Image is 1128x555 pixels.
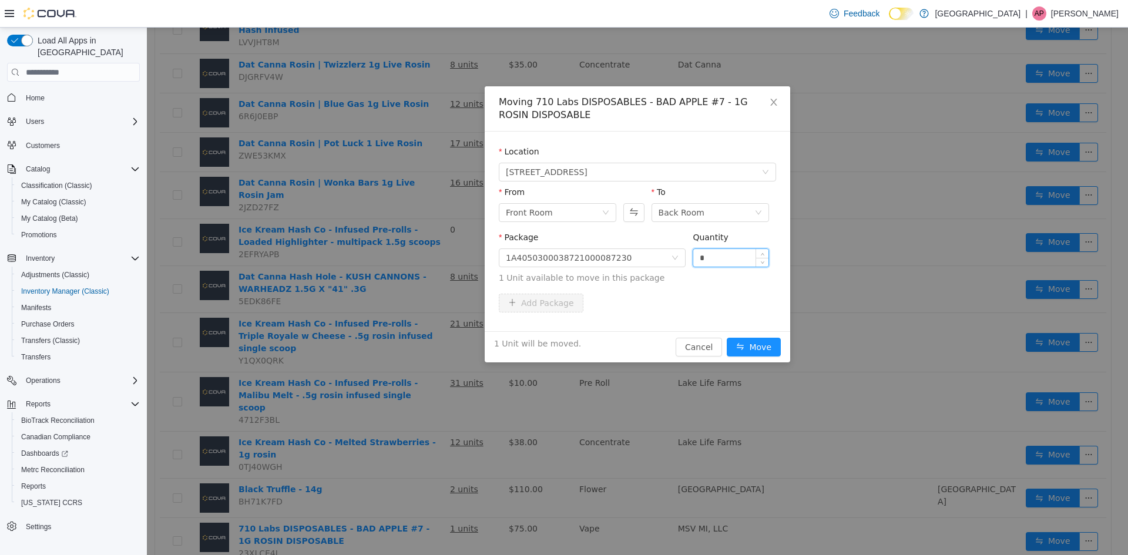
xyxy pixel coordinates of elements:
[16,350,140,364] span: Transfers
[26,376,61,385] span: Operations
[16,479,140,493] span: Reports
[26,93,45,103] span: Home
[12,412,145,429] button: BioTrack Reconciliation
[21,303,51,312] span: Manifests
[512,176,558,194] div: Back Room
[455,181,462,190] i: icon: down
[16,228,140,242] span: Promotions
[21,251,140,265] span: Inventory
[359,136,441,153] span: 215 S 11th St
[16,284,114,298] a: Inventory Manager (Classic)
[352,119,392,129] label: Location
[16,479,51,493] a: Reports
[16,430,95,444] a: Canadian Compliance
[16,446,73,460] a: Dashboards
[16,284,140,298] span: Inventory Manager (Classic)
[610,59,643,92] button: Close
[12,210,145,227] button: My Catalog (Beta)
[21,287,109,296] span: Inventory Manager (Classic)
[21,139,65,153] a: Customers
[12,495,145,511] button: [US_STATE] CCRS
[609,230,622,239] span: Decrease Value
[33,35,140,58] span: Load All Apps in [GEOGRAPHIC_DATA]
[615,141,622,149] i: icon: down
[352,266,437,285] button: icon: plusAdd Package
[21,138,140,153] span: Customers
[2,250,145,267] button: Inventory
[1032,6,1046,21] div: Alyssa Poage
[21,449,68,458] span: Dashboards
[21,319,75,329] span: Purchase Orders
[12,445,145,462] a: Dashboards
[12,429,145,445] button: Canadian Compliance
[16,413,140,428] span: BioTrack Reconciliation
[16,413,99,428] a: BioTrack Reconciliation
[12,227,145,243] button: Promotions
[21,397,55,411] button: Reports
[21,336,80,345] span: Transfers (Classic)
[359,176,406,194] div: Front Room
[21,352,51,362] span: Transfers
[16,195,140,209] span: My Catalog (Classic)
[12,462,145,478] button: Metrc Reconciliation
[359,221,485,239] div: 1A4050300038721000087230
[2,372,145,389] button: Operations
[12,316,145,332] button: Purchase Orders
[21,374,65,388] button: Operations
[525,227,532,235] i: icon: down
[352,244,629,257] span: 1 Unit available to move in this package
[2,161,145,177] button: Catalog
[16,350,55,364] a: Transfers
[26,117,44,126] span: Users
[21,230,57,240] span: Promotions
[21,519,140,534] span: Settings
[16,496,140,510] span: Washington CCRS
[529,310,575,329] button: Cancel
[21,498,82,507] span: [US_STATE] CCRS
[12,300,145,316] button: Manifests
[21,90,140,105] span: Home
[352,68,629,94] div: Moving 710 Labs DISPOSABLES - BAD APPLE #7 - 1G ROSIN DISPOSABLE
[21,197,86,207] span: My Catalog (Classic)
[26,164,50,174] span: Catalog
[16,317,140,331] span: Purchase Orders
[1025,6,1028,21] p: |
[12,194,145,210] button: My Catalog (Classic)
[16,211,140,226] span: My Catalog (Beta)
[21,374,140,388] span: Operations
[21,115,49,129] button: Users
[2,89,145,106] button: Home
[352,160,378,169] label: From
[21,482,46,491] span: Reports
[613,224,617,228] i: icon: up
[21,465,85,475] span: Metrc Reconciliation
[26,522,51,532] span: Settings
[16,195,91,209] a: My Catalog (Classic)
[16,228,62,242] a: Promotions
[12,349,145,365] button: Transfers
[1051,6,1119,21] p: [PERSON_NAME]
[546,221,622,239] input: Quantity
[608,181,615,190] i: icon: down
[613,233,617,237] i: icon: down
[622,70,632,79] i: icon: close
[16,301,56,315] a: Manifests
[1035,6,1044,21] span: AP
[505,160,519,169] label: To
[16,446,140,460] span: Dashboards
[16,463,140,477] span: Metrc Reconciliation
[26,399,51,409] span: Reports
[21,270,89,280] span: Adjustments (Classic)
[580,310,634,329] button: icon: swapMove
[2,137,145,154] button: Customers
[21,162,140,176] span: Catalog
[546,205,582,214] label: Quantity
[21,214,78,223] span: My Catalog (Beta)
[16,211,83,226] a: My Catalog (Beta)
[889,8,914,20] input: Dark Mode
[12,332,145,349] button: Transfers (Classic)
[844,8,879,19] span: Feedback
[352,205,391,214] label: Package
[12,177,145,194] button: Classification (Classic)
[16,463,89,477] a: Metrc Reconciliation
